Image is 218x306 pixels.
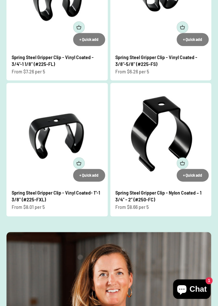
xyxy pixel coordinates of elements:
div: + Quick add [183,172,202,179]
a: Spring Steel Gripper Clip - Vinyl Coated - 3/8"-5/8" (#225-FS) [116,55,198,67]
img: Gripper clip, made & shipped from the USA! [6,83,108,185]
button: + Quick add [73,21,85,33]
img: Gripper clip, made & shipped from the USA! [110,83,212,185]
button: + Quick add [177,158,189,169]
div: + Quick add [80,172,99,179]
div: + Quick add [183,36,202,43]
div: + Quick add [80,36,99,43]
sale-price: From $7.26 per 5 [12,68,45,75]
sale-price: From $8.01 per 5 [12,204,45,211]
inbox-online-store-chat: Shopify online store chat [171,280,213,301]
sale-price: From $8.66 per 5 [116,204,149,211]
sale-price: From $6.26 per 5 [116,68,149,75]
a: Spring Steel Gripper Clip - Nylon Coated – 1 3/4” - 2” (#250-FC) [116,190,202,203]
button: + Quick add [177,21,189,33]
button: + Quick add [73,33,105,46]
button: + Quick add [177,169,209,182]
button: + Quick add [177,33,209,46]
button: + Quick add [73,169,105,182]
button: + Quick add [73,158,85,169]
a: Spring Steel Gripper Clip - Vinyl Coated- 1"-1 3/8" (#225-FXL) [12,190,100,203]
a: Spring Steel Gripper Clip - Vinyl Coated - 3/4"-1 1/8" (#225-FL) [12,55,94,67]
